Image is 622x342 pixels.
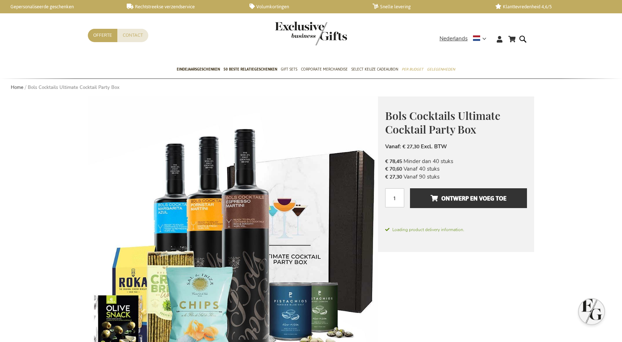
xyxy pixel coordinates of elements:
[177,66,220,73] span: Eindejaarsgeschenken
[385,158,527,165] li: Minder dan 40 stuks
[117,29,148,42] a: Contact
[385,158,402,165] span: € 78,45
[440,35,468,43] span: Nederlands
[427,66,455,73] span: Gelegenheden
[275,22,347,45] img: Exclusive Business gifts logo
[11,84,23,91] a: Home
[385,174,402,180] span: € 27,30
[385,166,402,172] span: € 70,60
[281,66,297,73] span: Gift Sets
[440,35,491,43] div: Nederlands
[421,143,447,150] span: Excl. BTW
[28,84,120,91] strong: Bols Cocktails Ultimate Cocktail Party Box
[224,66,277,73] span: 50 beste relatiegeschenken
[4,4,115,10] a: Gepersonaliseerde geschenken
[351,66,398,73] span: Select Keuze Cadeaubon
[410,188,527,208] button: Ontwerp en voeg toe
[385,226,527,233] span: Loading product delivery information.
[402,66,423,73] span: Per Budget
[385,108,500,137] span: Bols Cocktails Ultimate Cocktail Party Box
[88,29,117,42] a: Offerte
[385,165,527,173] li: Vanaf 40 stuks
[301,66,348,73] span: Corporate Merchandise
[495,4,607,10] a: Klanttevredenheid 4,6/5
[373,4,484,10] a: Snelle levering
[431,193,506,204] span: Ontwerp en voeg toe
[249,4,361,10] a: Volumkortingen
[402,143,419,150] span: € 27,30
[127,4,238,10] a: Rechtstreekse verzendservice
[385,188,404,207] input: Aantal
[275,22,311,45] a: store logo
[385,143,401,150] span: Vanaf:
[385,173,527,181] li: Vanaf 90 stuks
